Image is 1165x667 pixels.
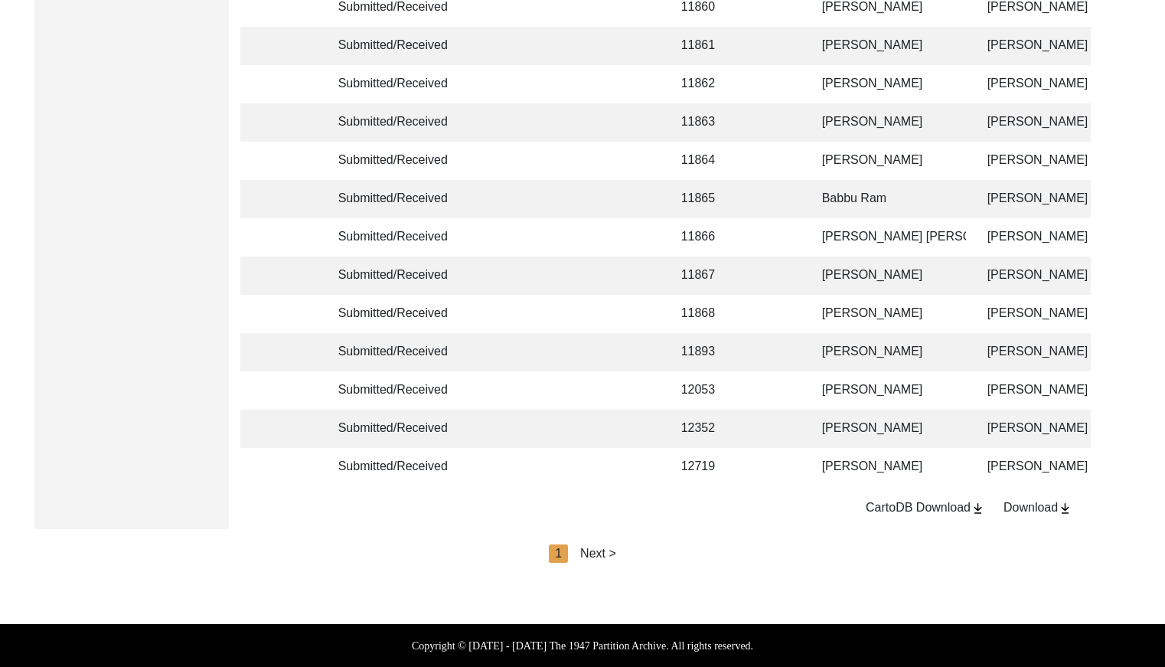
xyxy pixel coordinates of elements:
td: Submitted/Received [329,27,467,65]
div: Next > [580,544,616,563]
td: Submitted/Received [329,448,467,486]
td: 12053 [672,371,741,410]
img: download-button.png [971,502,985,515]
td: Submitted/Received [329,65,467,103]
td: Submitted/Received [329,295,467,333]
td: 11862 [672,65,741,103]
td: Submitted/Received [329,180,467,218]
td: 11864 [672,142,741,180]
td: 11866 [672,218,741,257]
td: 11861 [672,27,741,65]
td: 12719 [672,448,741,486]
td: [PERSON_NAME] [813,142,966,180]
td: Submitted/Received [329,103,467,142]
td: [PERSON_NAME] [PERSON_NAME] [813,218,966,257]
td: [PERSON_NAME] [813,27,966,65]
td: [PERSON_NAME] [813,65,966,103]
td: 12352 [672,410,741,448]
img: download-button.png [1058,502,1072,515]
td: Babbu Ram [813,180,966,218]
td: [PERSON_NAME] [813,371,966,410]
td: Submitted/Received [329,371,467,410]
td: [PERSON_NAME] [813,333,966,371]
td: 11867 [672,257,741,295]
div: 1 [549,544,568,563]
td: [PERSON_NAME] [813,257,966,295]
td: [PERSON_NAME] [813,295,966,333]
td: Submitted/Received [329,257,467,295]
div: CartoDB Download [866,499,985,517]
td: [PERSON_NAME] [813,448,966,486]
td: Submitted/Received [329,142,467,180]
label: Copyright © [DATE] - [DATE] The 1947 Partition Archive. All rights reserved. [412,638,753,654]
div: Download [1003,499,1072,517]
td: 11863 [672,103,741,142]
td: [PERSON_NAME] [813,103,966,142]
td: Submitted/Received [329,333,467,371]
td: Submitted/Received [329,410,467,448]
td: 11865 [672,180,741,218]
td: 11868 [672,295,741,333]
td: Submitted/Received [329,218,467,257]
td: [PERSON_NAME] [813,410,966,448]
td: 11893 [672,333,741,371]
